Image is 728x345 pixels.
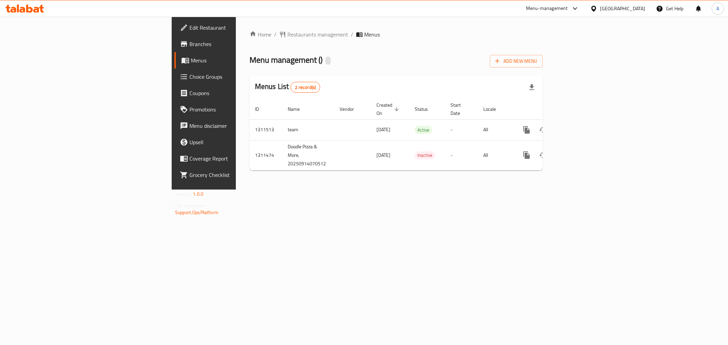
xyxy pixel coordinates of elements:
[282,119,334,140] td: team
[513,99,589,120] th: Actions
[415,151,435,160] div: Inactive
[189,171,288,179] span: Grocery Checklist
[249,52,323,67] span: Menu management ( )
[518,147,535,163] button: more
[415,151,435,159] span: Inactive
[174,134,293,150] a: Upsell
[287,30,348,39] span: Restaurants management
[174,150,293,167] a: Coverage Report
[478,140,513,170] td: All
[189,40,288,48] span: Branches
[174,118,293,134] a: Menu disclaimer
[376,125,390,134] span: [DATE]
[174,69,293,85] a: Choice Groups
[364,30,380,39] span: Menus
[291,84,320,91] span: 2 record(s)
[174,52,293,69] a: Menus
[290,82,320,93] div: Total records count
[193,190,203,198] span: 1.0.0
[288,105,309,113] span: Name
[340,105,363,113] span: Vendor
[189,105,288,114] span: Promotions
[189,24,288,32] span: Edit Restaurant
[445,119,478,140] td: -
[174,167,293,183] a: Grocery Checklist
[191,56,288,64] span: Menus
[255,105,268,113] span: ID
[600,5,645,12] div: [GEOGRAPHIC_DATA]
[524,79,540,95] div: Export file
[282,140,334,170] td: Doodle Pizza & More, 20250914070512
[445,140,478,170] td: -
[189,138,288,146] span: Upsell
[415,126,432,134] span: Active
[376,151,390,160] span: [DATE]
[415,105,437,113] span: Status
[255,81,320,93] h2: Menus List
[351,30,353,39] li: /
[189,89,288,97] span: Coupons
[478,119,513,140] td: All
[518,122,535,138] button: more
[174,36,293,52] a: Branches
[174,19,293,36] a: Edit Restaurant
[249,30,543,39] nav: breadcrumb
[376,101,401,117] span: Created On
[174,85,293,101] a: Coupons
[451,101,470,117] span: Start Date
[174,101,293,118] a: Promotions
[495,57,537,65] span: Add New Menu
[279,30,348,39] a: Restaurants management
[526,4,568,13] div: Menu-management
[535,147,551,163] button: Change Status
[535,122,551,138] button: Change Status
[189,122,288,130] span: Menu disclaimer
[175,201,206,210] span: Get support on:
[189,154,288,163] span: Coverage Report
[249,99,589,170] table: enhanced table
[716,5,719,12] span: A
[189,73,288,81] span: Choice Groups
[490,55,543,67] button: Add New Menu
[483,105,505,113] span: Locale
[175,190,192,198] span: Version:
[175,208,218,217] a: Support.OpsPlatform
